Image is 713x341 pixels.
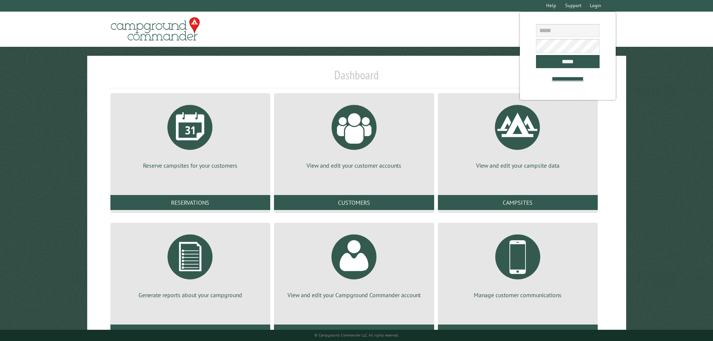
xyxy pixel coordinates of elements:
[283,291,425,299] p: View and edit your Campground Commander account
[119,229,261,299] a: Generate reports about your campground
[283,229,425,299] a: View and edit your Campground Commander account
[110,325,270,340] a: Reports
[283,99,425,170] a: View and edit your customer accounts
[109,15,202,44] img: Campground Commander
[438,195,598,210] a: Campsites
[438,325,598,340] a: Communications
[447,161,589,170] p: View and edit your campsite data
[119,99,261,170] a: Reserve campsites for your customers
[274,195,434,210] a: Customers
[447,99,589,170] a: View and edit your campsite data
[119,161,261,170] p: Reserve campsites for your customers
[274,325,434,340] a: Account
[314,333,399,338] small: © Campground Commander LLC. All rights reserved.
[447,291,589,299] p: Manage customer communications
[110,195,270,210] a: Reservations
[119,291,261,299] p: Generate reports about your campground
[283,161,425,170] p: View and edit your customer accounts
[447,229,589,299] a: Manage customer communications
[109,68,605,88] h1: Dashboard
